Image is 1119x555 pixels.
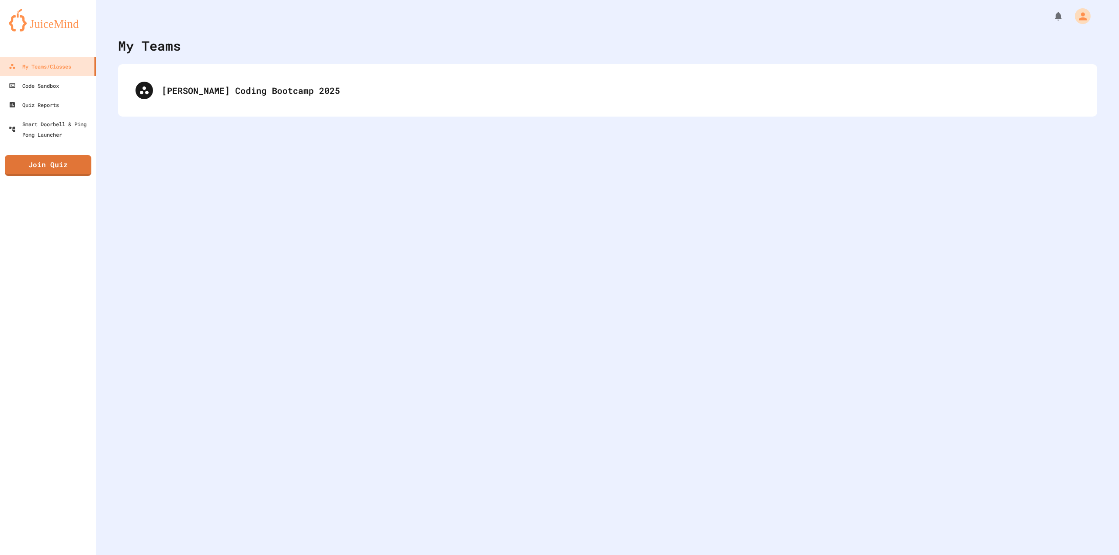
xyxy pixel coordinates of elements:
div: My Teams [118,36,181,55]
iframe: chat widget [1082,520,1110,546]
iframe: chat widget [1046,482,1110,519]
div: [PERSON_NAME] Coding Bootcamp 2025 [127,73,1088,108]
div: Quiz Reports [9,100,59,110]
div: Smart Doorbell & Ping Pong Launcher [9,119,93,140]
a: Join Quiz [5,155,91,176]
div: My Notifications [1037,9,1066,24]
img: logo-orange.svg [9,9,87,31]
div: [PERSON_NAME] Coding Bootcamp 2025 [162,84,1080,97]
div: My Teams/Classes [9,61,71,72]
div: Code Sandbox [9,80,59,91]
div: My Account [1066,6,1093,26]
